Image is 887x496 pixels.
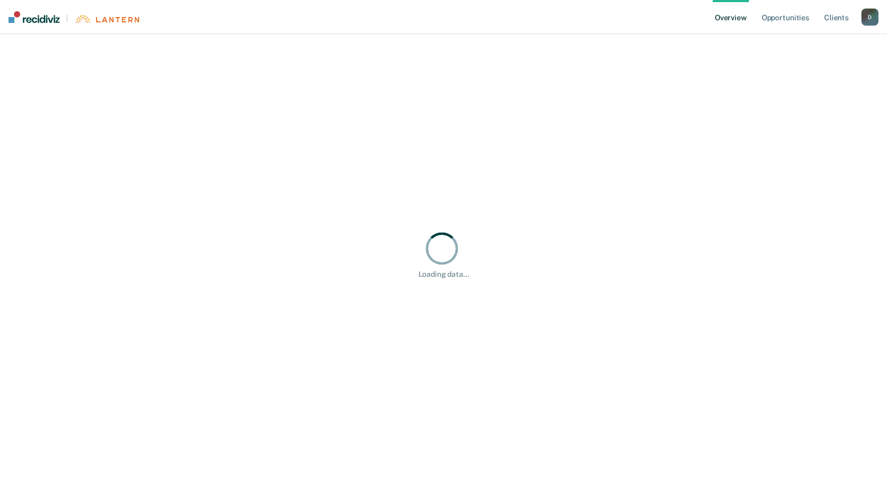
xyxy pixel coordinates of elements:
[418,270,469,279] div: Loading data...
[9,11,139,23] a: |
[60,14,75,23] span: |
[861,9,878,26] button: D
[9,11,60,23] img: Recidiviz
[75,15,139,23] img: Lantern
